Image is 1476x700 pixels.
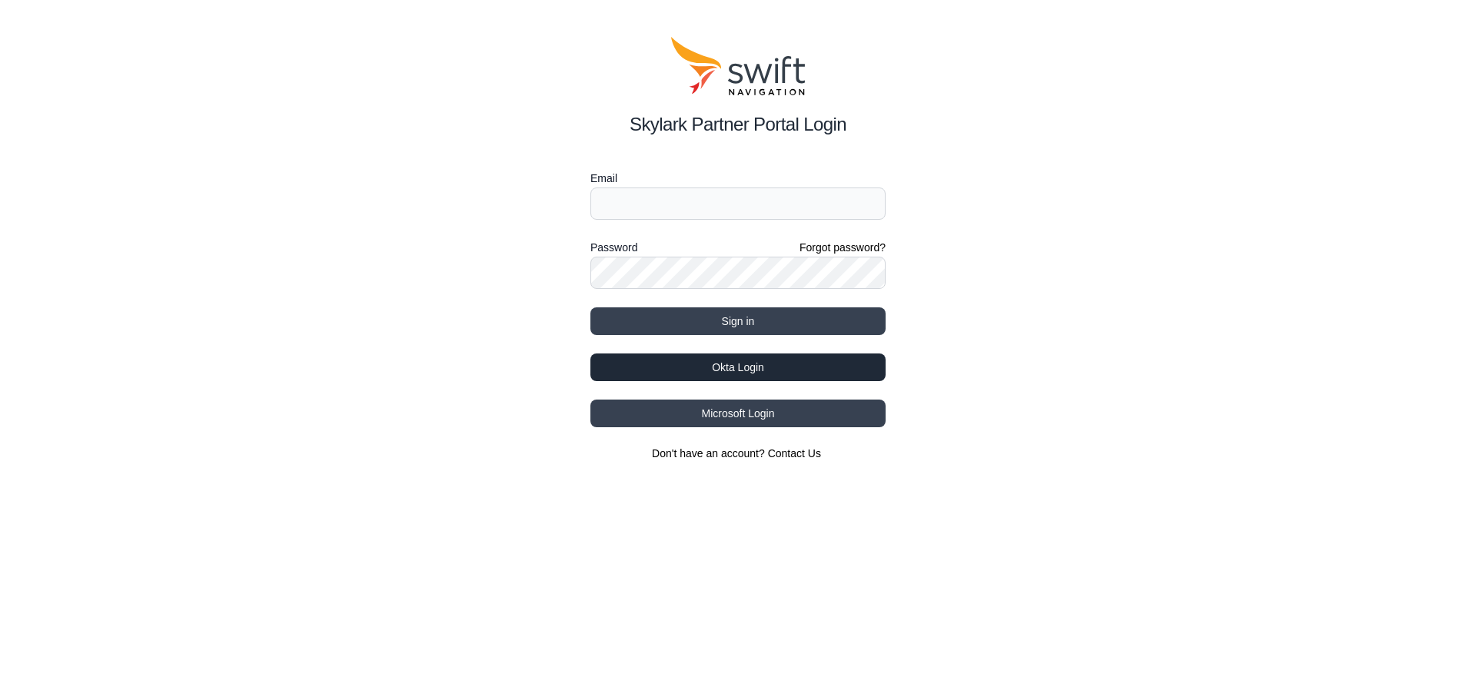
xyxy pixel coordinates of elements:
button: Microsoft Login [590,400,886,427]
section: Don't have an account? [590,446,886,461]
label: Email [590,169,886,187]
h2: Skylark Partner Portal Login [590,111,886,138]
a: Forgot password? [799,240,886,255]
button: Okta Login [590,353,886,381]
button: Sign in [590,307,886,335]
a: Contact Us [768,447,821,459]
label: Password [590,238,637,257]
